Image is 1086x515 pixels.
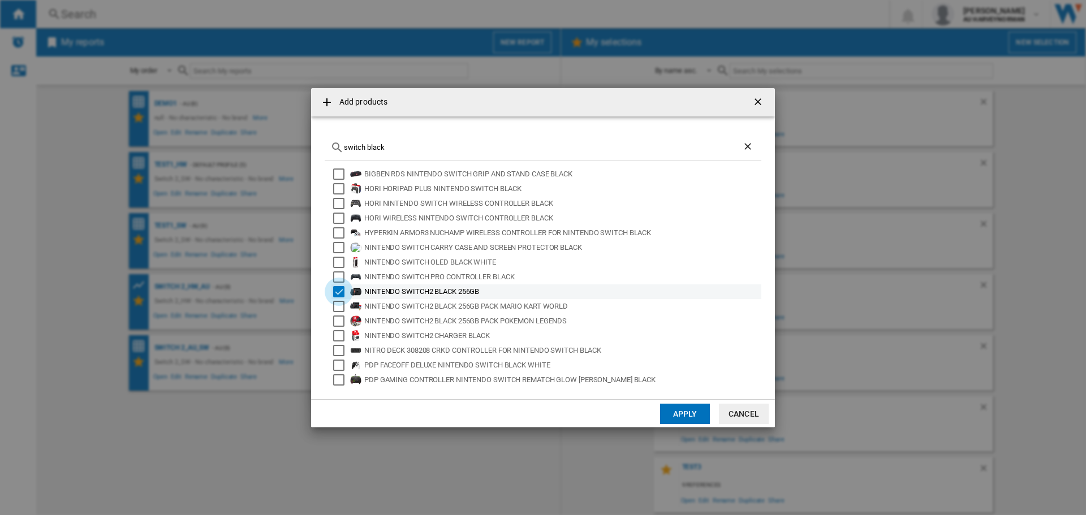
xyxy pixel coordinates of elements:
img: 71-ZpNNFAgL.__AC_SX300_SY300_QL70_ML2_.jpg [350,374,361,386]
img: fee_786_587_png [350,301,361,312]
md-checkbox: Select [333,213,350,224]
h4: Add products [334,97,387,108]
div: PDP FACEOFF DELUXE NINTENDO SWITCH BLACK WHITE [364,360,760,371]
button: Cancel [719,404,769,424]
img: 3115004_cad8087df4bb.jpg [350,360,361,371]
ng-md-icon: getI18NText('BUTTONS.CLOSE_DIALOG') [752,96,766,110]
div: BIGBEN RDS NINTENDO SWITCH GRIP AND STAND CASE BLACK [364,168,760,180]
img: 3360011_982fcc7838e4.png [350,330,361,341]
img: 16676086448158_f0367725_thumbnail_4096.jpg [350,257,361,268]
md-checkbox: Select [333,345,350,356]
img: control_pro_switch.jpg [350,271,361,283]
div: NINTENDO SWITCH2 BLACK 256GB PACK MARIO KART WORLD [364,301,760,312]
img: Kontrolery-PLAION-Nitro-Deck-Black-Edition-Czarny-front.jpg [350,345,361,356]
md-checkbox: Select [333,242,350,253]
div: NINTENDO SWITCH2 BLACK 256GB [364,286,760,297]
md-checkbox: Select [333,168,350,180]
input: Search for a product [344,143,742,152]
div: NINTENDO SWITCH PRO CONTROLLER BLACK [364,271,760,283]
div: NINTENDO SWITCH CARRY CASE AND SCREEN PROTECTOR BLACK [364,242,760,253]
md-checkbox: Select [333,330,350,341]
div: HORI HORIPAD PLUS NINTENDO SWITCH BLACK [364,183,760,194]
button: Apply [660,404,710,424]
md-checkbox: Select [333,315,350,327]
md-checkbox: Select [333,183,350,194]
md-checkbox: Select [333,360,350,371]
md-checkbox: Select [333,257,350,268]
md-checkbox: Select [333,374,350,386]
img: D_Q_NP_657533-MLM52563781578_112022-R-control-alambrico-horipad-apuntado-por-movimiento-fps-switc... [350,183,361,194]
div: NINTENDO SWITCH2 BLACK 256GB PACK POKEMON LEGENDS [364,315,760,327]
img: 2d371128885842829884f4227d2d8409_Medium.jpg [350,198,361,209]
ng-md-icon: Clear search [742,141,756,154]
div: NINTENDO SWITCH OLED BLACK WHITE [364,257,760,268]
img: 84701483630622.jpg [350,242,361,253]
div: HYPERKIN ARMOR3 NUCHAMP WIRELESS CONTROLLER FOR NINTENDO SWITCH BLACK [364,227,760,239]
div: HORI NINTENDO SWITCH WIRELESS CONTROLLER BLACK [364,198,760,209]
div: NINTENDO SWITCH2 CHARGER BLACK [364,330,760,341]
div: PDP GAMING CONTROLLER NINTENDO SWITCH REMATCH GLOW [PERSON_NAME] BLACK [364,374,760,386]
md-checkbox: Select [333,198,350,209]
img: fee_786_587_png [350,286,361,297]
div: NITRO DECK 308208 CRKD CONTROLLER FOR NINTENDO SWITCH BLACK [364,345,760,356]
img: 459098-Product-0-I-638888359819103276_568b038d-1461-4ffe-95fa-ada3b4dfca12_1024x1024.jpg [350,315,361,327]
md-checkbox: Select [333,286,350,297]
md-dialog: Add products ... [311,88,775,427]
img: estuche-rigido-nintendo-switch_1-510x630.jpg [350,168,361,180]
md-checkbox: Select [333,301,350,312]
md-checkbox: Select [333,227,350,239]
img: 1ff14fa14fcd4182ad5d05dac6fcc4a3_Medium.jpg [350,227,361,239]
md-checkbox: Select [333,271,350,283]
div: HORI WIRELESS NINTENDO SWITCH CONTROLLER BLACK [364,213,760,224]
button: getI18NText('BUTTONS.CLOSE_DIALOG') [748,91,770,114]
img: 126151_0.jpg [350,213,361,224]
